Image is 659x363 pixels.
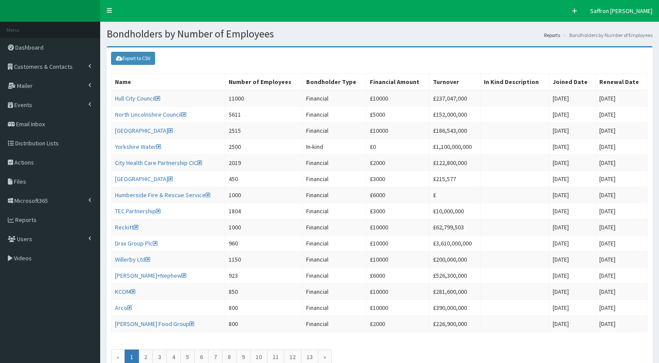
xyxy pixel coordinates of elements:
[549,187,596,203] td: [DATE]
[429,107,480,123] td: £152,000,000
[549,219,596,235] td: [DATE]
[429,90,480,107] td: £237,047,000
[596,139,648,155] td: [DATE]
[596,316,648,332] td: [DATE]
[549,123,596,139] td: [DATE]
[115,272,186,279] a: [PERSON_NAME]+Nephew
[549,300,596,316] td: [DATE]
[596,300,648,316] td: [DATE]
[366,300,429,316] td: £10000
[302,123,366,139] td: Financial
[429,284,480,300] td: £281,600,000
[302,74,366,91] th: Bondholder Type
[366,123,429,139] td: £10000
[596,203,648,219] td: [DATE]
[366,90,429,107] td: £10000
[366,219,429,235] td: £10000
[366,268,429,284] td: £6000
[107,28,652,40] h1: Bondholders by Number of Employees
[302,235,366,252] td: Financial
[115,304,132,312] a: Arco
[561,31,652,39] li: Bondholders by Number of Employees
[302,155,366,171] td: Financial
[225,139,302,155] td: 2500
[14,158,34,166] span: Actions
[549,107,596,123] td: [DATE]
[429,171,480,187] td: £215,577
[115,94,160,102] a: Hull City Council
[429,252,480,268] td: £200,000,000
[596,155,648,171] td: [DATE]
[115,255,150,263] a: Willerby Ltd
[596,252,648,268] td: [DATE]
[14,178,26,185] span: Files
[225,123,302,139] td: 2515
[302,284,366,300] td: Financial
[302,268,366,284] td: Financial
[14,63,73,71] span: Customers & Contacts
[225,316,302,332] td: 800
[429,155,480,171] td: £122,800,000
[366,252,429,268] td: £10000
[429,123,480,139] td: £186,543,000
[225,284,302,300] td: 850
[302,316,366,332] td: Financial
[15,44,44,51] span: Dashboard
[17,235,32,243] span: Users
[115,159,202,167] a: City Health Care Partnership CIC
[429,187,480,203] td: £
[14,197,48,205] span: Microsoft365
[14,101,32,109] span: Events
[596,219,648,235] td: [DATE]
[115,223,139,231] a: Reckitt
[549,74,596,91] th: Joined Date
[366,187,429,203] td: £6000
[111,52,155,65] a: Export to CSV
[302,107,366,123] td: Financial
[549,139,596,155] td: [DATE]
[302,171,366,187] td: Financial
[17,82,33,90] span: Mailer
[15,216,37,224] span: Reports
[366,139,429,155] td: £0
[366,203,429,219] td: £3000
[544,31,560,39] a: Reports
[366,171,429,187] td: £3000
[429,300,480,316] td: £390,000,000
[366,284,429,300] td: £10000
[596,107,648,123] td: [DATE]
[225,171,302,187] td: 450
[596,268,648,284] td: [DATE]
[549,90,596,107] td: [DATE]
[596,235,648,252] td: [DATE]
[549,316,596,332] td: [DATE]
[596,284,648,300] td: [DATE]
[549,171,596,187] td: [DATE]
[302,139,366,155] td: In-kind
[115,207,161,215] a: TEC Partnership
[429,219,480,235] td: £62,799,503
[429,316,480,332] td: £226,900,000
[596,123,648,139] td: [DATE]
[225,268,302,284] td: 923
[225,90,302,107] td: 11000
[549,252,596,268] td: [DATE]
[302,300,366,316] td: Financial
[302,90,366,107] td: Financial
[302,252,366,268] td: Financial
[115,288,135,296] a: KCOM
[366,316,429,332] td: £2000
[115,175,173,183] a: [GEOGRAPHIC_DATA]
[225,107,302,123] td: 5611
[15,139,59,147] span: Distribution Lists
[112,74,225,91] th: Name
[549,268,596,284] td: [DATE]
[480,74,549,91] th: In Kind Description
[366,107,429,123] td: £5000
[225,252,302,268] td: 1150
[115,111,186,118] a: North Lincolnshire Council
[16,120,45,128] span: Email Inbox
[225,187,302,203] td: 1000
[115,320,194,328] a: [PERSON_NAME] Food Group
[429,268,480,284] td: £526,300,000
